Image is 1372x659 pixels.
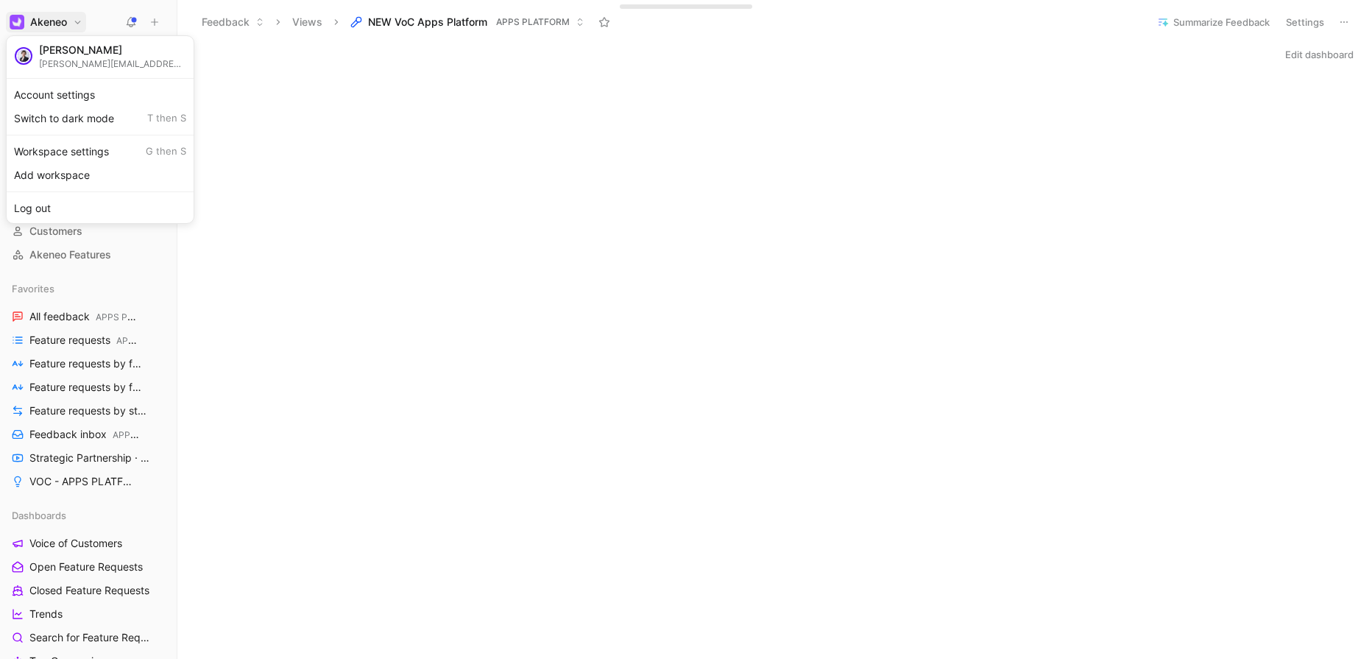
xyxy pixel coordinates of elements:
div: Log out [10,197,191,220]
div: Switch to dark mode [10,107,191,130]
div: Workspace settings [10,140,191,163]
div: AkeneoAkeneo [6,35,194,224]
div: [PERSON_NAME][EMAIL_ADDRESS][PERSON_NAME][DOMAIN_NAME] [39,58,186,69]
div: Account settings [10,83,191,107]
div: Add workspace [10,163,191,187]
span: T then S [147,112,186,125]
img: avatar [16,49,31,63]
div: [PERSON_NAME] [39,43,186,57]
span: G then S [146,145,186,158]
